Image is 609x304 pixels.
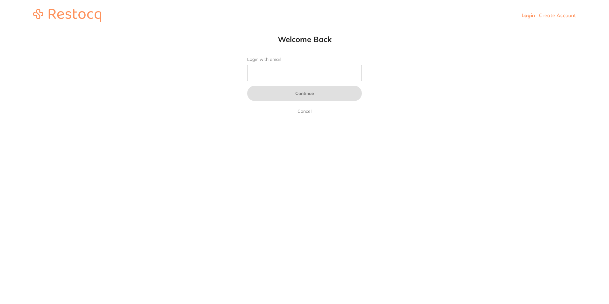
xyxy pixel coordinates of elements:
[521,12,535,18] a: Login
[296,107,313,115] a: Cancel
[33,9,101,22] img: restocq_logo.svg
[247,57,362,62] label: Login with email
[234,34,375,44] h1: Welcome Back
[247,86,362,101] button: Continue
[539,12,576,18] a: Create Account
